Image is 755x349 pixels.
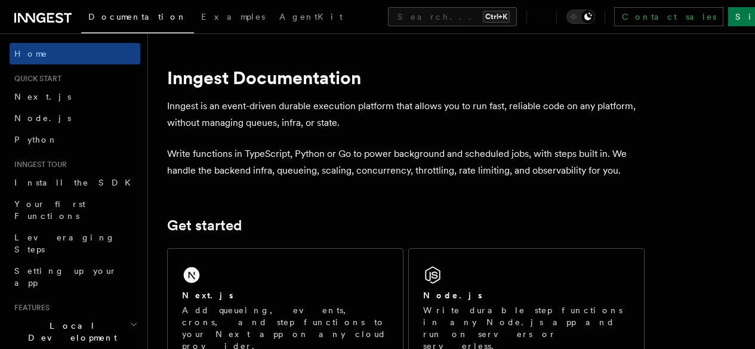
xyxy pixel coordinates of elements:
a: Install the SDK [10,172,140,193]
a: Documentation [81,4,194,33]
kbd: Ctrl+K [483,11,510,23]
span: Python [14,135,58,144]
span: Examples [201,12,265,21]
a: Node.js [10,107,140,129]
span: Install the SDK [14,178,138,187]
span: Next.js [14,92,71,101]
p: Write functions in TypeScript, Python or Go to power background and scheduled jobs, with steps bu... [167,146,645,179]
span: Documentation [88,12,187,21]
span: Leveraging Steps [14,233,115,254]
button: Toggle dark mode [566,10,595,24]
p: Inngest is an event-driven durable execution platform that allows you to run fast, reliable code ... [167,98,645,131]
span: Local Development [10,320,130,344]
h1: Inngest Documentation [167,67,645,88]
span: Your first Functions [14,199,85,221]
span: AgentKit [279,12,343,21]
span: Inngest tour [10,160,67,169]
a: Home [10,43,140,64]
a: Leveraging Steps [10,227,140,260]
a: Next.js [10,86,140,107]
a: Your first Functions [10,193,140,227]
span: Node.js [14,113,71,123]
span: Quick start [10,74,61,84]
a: Get started [167,217,242,234]
button: Search...Ctrl+K [388,7,517,26]
span: Features [10,303,50,313]
button: Local Development [10,315,140,348]
h2: Node.js [423,289,482,301]
a: AgentKit [272,4,350,32]
h2: Next.js [182,289,233,301]
a: Setting up your app [10,260,140,294]
a: Examples [194,4,272,32]
a: Contact sales [614,7,723,26]
span: Setting up your app [14,266,117,288]
a: Python [10,129,140,150]
span: Home [14,48,48,60]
